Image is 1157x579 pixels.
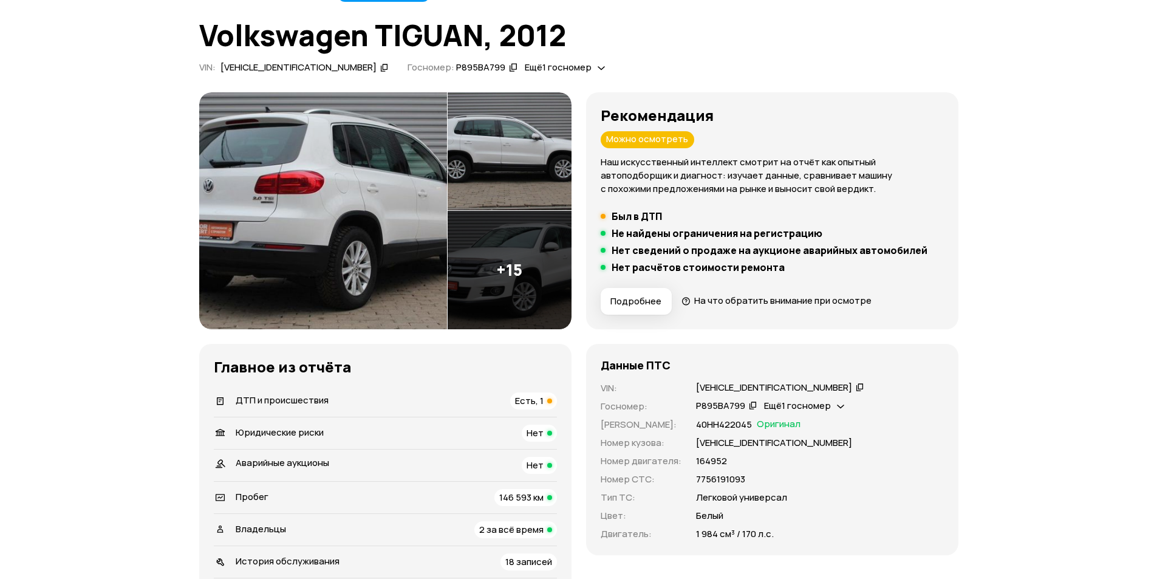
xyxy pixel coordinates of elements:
p: Номер двигателя : [601,454,681,468]
p: Наш искусственный интеллект смотрит на отчёт как опытный автоподборщик и диагност: изучает данные... [601,156,944,196]
button: Подробнее [601,288,672,315]
h3: Рекомендация [601,107,944,124]
h1: Volkswagen TIGUAN, 2012 [199,19,958,52]
p: Номер кузова : [601,436,681,450]
span: Оригинал [757,418,800,431]
p: [PERSON_NAME] : [601,418,681,431]
h5: Нет расчётов стоимости ремонта [612,261,785,273]
h5: Не найдены ограничения на регистрацию [612,227,822,239]
p: [VEHICLE_IDENTIFICATION_NUMBER] [696,436,852,450]
span: Аварийные аукционы [236,456,329,469]
p: Белый [696,509,723,522]
p: Цвет : [601,509,681,522]
span: 146 593 км [499,491,544,504]
div: [VEHICLE_IDENTIFICATION_NUMBER] [220,61,377,74]
span: 18 записей [505,555,552,568]
p: Тип ТС : [601,491,681,504]
div: Можно осмотреть [601,131,694,148]
span: Подробнее [610,295,661,307]
span: Госномер: [408,61,454,74]
h4: Данные ПТС [601,358,671,372]
span: 2 за всё время [479,523,544,536]
p: 1 984 см³ / 170 л.с. [696,527,774,541]
a: На что обратить внимание при осмотре [681,294,872,307]
span: Пробег [236,490,268,503]
p: Номер СТС : [601,473,681,486]
div: [VEHICLE_IDENTIFICATION_NUMBER] [696,382,852,394]
span: Ещё 1 госномер [764,399,831,412]
h5: Нет сведений о продаже на аукционе аварийных автомобилей [612,244,927,256]
span: Ещё 1 госномер [525,61,592,74]
span: ДТП и происшествия [236,394,329,406]
p: 40НН422045 [696,418,752,431]
span: Нет [527,427,544,439]
h3: Главное из отчёта [214,358,557,375]
span: История обслуживания [236,555,340,567]
span: Есть, 1 [515,394,544,407]
p: 7756191093 [696,473,745,486]
p: Госномер : [601,400,681,413]
span: Нет [527,459,544,471]
p: VIN : [601,382,681,395]
div: Р895ВА799 [696,400,745,413]
span: Владельцы [236,522,286,535]
p: Легковой универсал [696,491,787,504]
h5: Был в ДТП [612,210,662,222]
span: Юридические риски [236,426,324,439]
div: Р895ВА799 [456,61,505,74]
span: VIN : [199,61,216,74]
p: 164952 [696,454,727,468]
span: На что обратить внимание при осмотре [694,294,872,307]
p: Двигатель : [601,527,681,541]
